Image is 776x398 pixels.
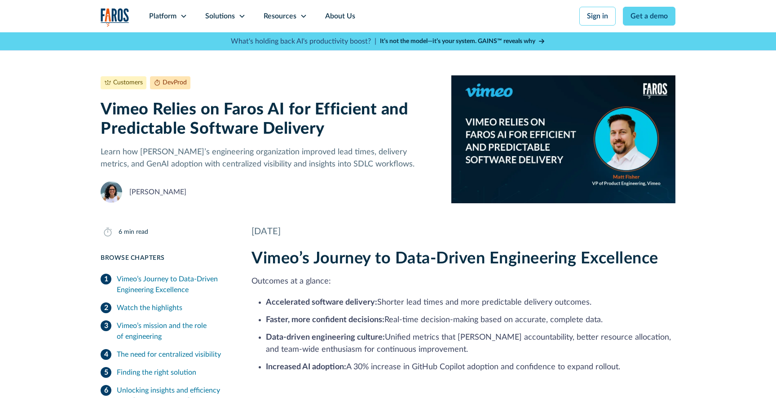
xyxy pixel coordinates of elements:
[251,276,675,288] p: Outcomes at a glance:
[101,254,230,263] div: Browse Chapters
[101,100,437,139] h1: Vimeo Relies on Faros AI for Efficient and Predictable Software Delivery
[266,333,385,341] strong: Data-driven engineering culture:
[117,274,230,295] div: Vimeo’s Journey to Data-Driven Engineering Excellence
[101,146,437,171] p: Learn how [PERSON_NAME]’s engineering organization improved lead times, delivery metrics, and Gen...
[266,332,675,356] li: Unified metrics that [PERSON_NAME] accountability, better resource allocation, and team-wide enth...
[451,75,675,203] img: On a blue background, the Vimeo and Faros AI logos appear with the text "Vimeo relies on Faros AI...
[149,11,176,22] div: Platform
[266,363,346,371] strong: Increased AI adoption:
[380,38,535,44] strong: It’s not the model—it’s your system. GAINS™ reveals why
[101,181,122,203] img: Naomi Lurie
[266,316,384,324] strong: Faster, more confident decisions:
[251,249,675,268] h2: Vimeo’s Journey to Data-Driven Engineering Excellence
[101,8,129,26] img: Logo of the analytics and reporting company Faros.
[101,8,129,26] a: home
[101,317,230,346] a: Vimeo’s mission and the role of engineering
[117,302,182,313] div: Watch the highlights
[163,78,187,87] div: DevProd
[380,37,545,46] a: It’s not the model—it’s your system. GAINS™ reveals why
[129,187,186,197] div: [PERSON_NAME]
[266,298,377,306] strong: Accelerated software delivery:
[266,297,675,309] li: Shorter lead times and more predictable delivery outcomes.
[119,227,122,237] div: 6
[101,270,230,299] a: Vimeo’s Journey to Data-Driven Engineering Excellence
[101,346,230,363] a: The need for centralized visibility
[205,11,235,22] div: Solutions
[124,227,148,237] div: min read
[266,314,675,326] li: Real-time decision-making based on accurate, complete data.
[101,299,230,317] a: Watch the highlights
[231,36,376,47] p: What's holding back AI's productivity boost? |
[266,361,675,373] li: ‍ A 30% increase in GitHub Copilot adoption and confidence to expand rollout.
[579,7,616,26] a: Sign in
[117,367,196,378] div: Finding the right solution
[101,363,230,381] a: Finding the right solution
[264,11,296,22] div: Resources
[113,78,143,87] div: Customers
[623,7,675,26] a: Get a demo
[117,320,230,342] div: Vimeo’s mission and the role of engineering
[251,225,675,238] div: [DATE]
[117,349,221,360] div: The need for centralized visibility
